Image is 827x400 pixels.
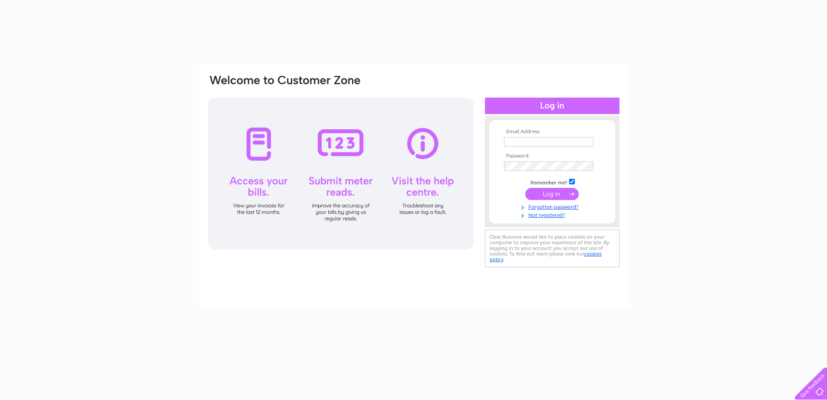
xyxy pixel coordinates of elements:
[490,251,602,262] a: cookies policy
[502,153,603,159] th: Password:
[504,210,603,219] a: Not registered?
[502,129,603,135] th: Email Address:
[525,188,579,200] input: Submit
[504,202,603,210] a: Forgotten password?
[485,230,619,267] div: Clear Business would like to place cookies on your computer to improve your experience of the sit...
[502,177,603,186] td: Remember me?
